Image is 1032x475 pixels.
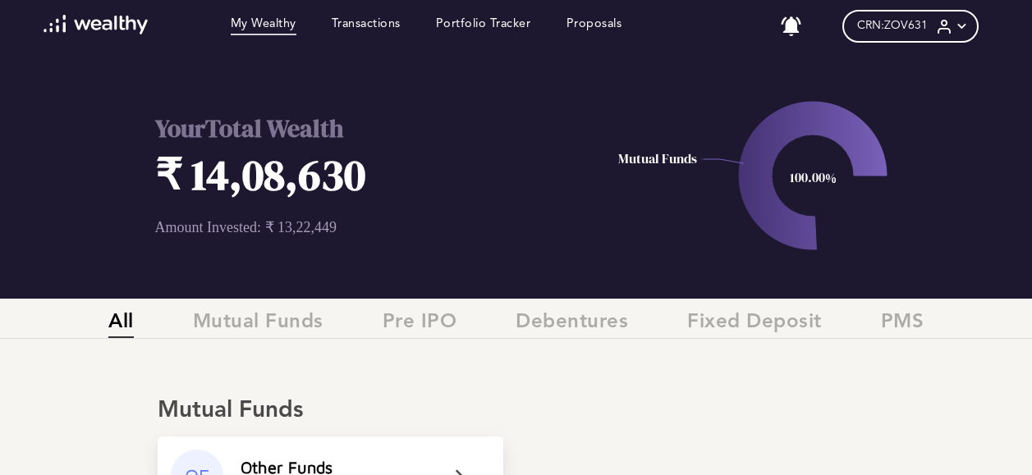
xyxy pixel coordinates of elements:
p: Amount Invested: ₹ 13,22,449 [155,218,594,236]
text: Mutual Funds [618,149,697,167]
h1: ₹ 14,08,630 [155,145,594,203]
a: Portfolio Tracker [436,17,531,35]
text: 100.00% [789,168,836,186]
span: Debentures [516,311,628,338]
img: wl-logo-white.svg [44,15,148,34]
span: Fixed Deposit [687,311,822,338]
span: PMS [881,311,924,338]
span: Mutual Funds [193,311,323,338]
a: Proposals [566,17,622,35]
a: Transactions [332,17,401,35]
a: My Wealthy [231,17,296,35]
span: Pre IPO [383,311,457,338]
span: CRN: ZOV631 [857,19,928,33]
h2: Your Total Wealth [155,112,594,145]
div: Mutual Funds [158,397,874,425]
span: All [108,311,134,338]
